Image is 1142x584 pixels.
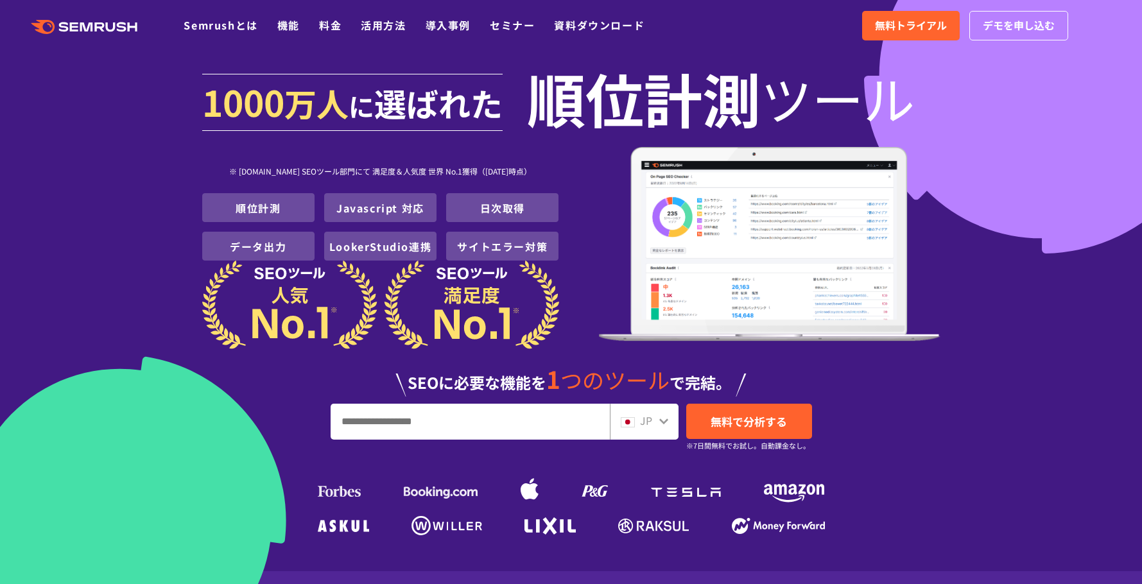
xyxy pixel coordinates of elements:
a: 無料トライアル [862,11,960,40]
span: 無料で分析する [711,413,787,429]
div: ※ [DOMAIN_NAME] SEOツール部門にて 満足度＆人気度 世界 No.1獲得（[DATE]時点） [202,152,559,193]
a: 活用方法 [361,17,406,33]
a: 機能 [277,17,300,33]
small: ※7日間無料でお試し。自動課金なし。 [686,440,810,452]
span: 順位計測 [527,72,761,123]
span: ツール [761,72,915,123]
span: 1000 [202,76,284,127]
a: 導入事例 [426,17,471,33]
a: 無料で分析する [686,404,812,439]
input: URL、キーワードを入力してください [331,404,609,439]
a: Javascript 対応 [336,200,424,216]
a: 資料ダウンロード [554,17,645,33]
span: デモを申し込む [983,17,1055,34]
div: SEOに必要な機能を [202,354,940,397]
span: に [349,87,374,125]
a: 日次取得 [480,200,525,216]
a: デモを申し込む [969,11,1068,40]
a: データ出力 [230,239,286,254]
span: つのツール [560,364,670,395]
a: サイトエラー対策 [457,239,548,254]
span: 万人 [284,80,349,126]
a: Semrushとは [184,17,257,33]
span: 選ばれた [374,80,503,126]
a: LookerStudio連携 [329,239,431,254]
a: 順位計測 [236,200,281,216]
span: 1 [546,361,560,396]
span: で完結。 [670,371,731,393]
a: 料金 [319,17,342,33]
span: 無料トライアル [875,17,947,34]
span: JP [640,413,652,428]
a: セミナー [490,17,535,33]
